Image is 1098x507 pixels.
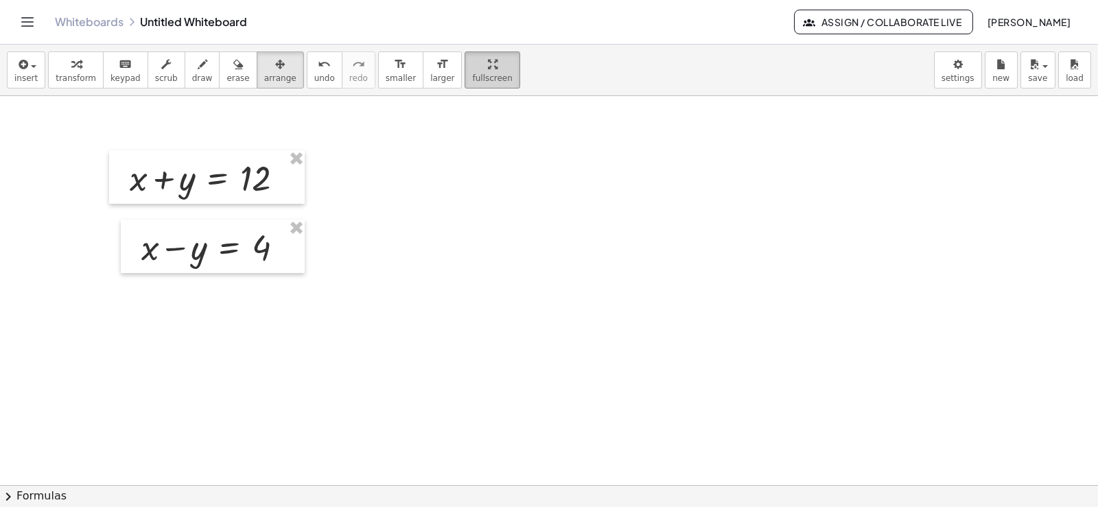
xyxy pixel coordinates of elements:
[1066,73,1084,83] span: load
[48,51,104,89] button: transform
[806,16,961,28] span: Assign / Collaborate Live
[110,73,141,83] span: keypad
[318,56,331,73] i: undo
[1020,51,1055,89] button: save
[378,51,423,89] button: format_sizesmaller
[219,51,257,89] button: erase
[436,56,449,73] i: format_size
[1028,73,1047,83] span: save
[7,51,45,89] button: insert
[314,73,335,83] span: undo
[16,11,38,33] button: Toggle navigation
[386,73,416,83] span: smaller
[794,10,973,34] button: Assign / Collaborate Live
[103,51,148,89] button: keyboardkeypad
[56,73,96,83] span: transform
[430,73,454,83] span: larger
[349,73,368,83] span: redo
[976,10,1082,34] button: [PERSON_NAME]
[1058,51,1091,89] button: load
[14,73,38,83] span: insert
[264,73,296,83] span: arrange
[192,73,213,83] span: draw
[307,51,342,89] button: undoundo
[148,51,185,89] button: scrub
[155,73,178,83] span: scrub
[472,73,512,83] span: fullscreen
[987,16,1071,28] span: [PERSON_NAME]
[257,51,304,89] button: arrange
[934,51,982,89] button: settings
[119,56,132,73] i: keyboard
[992,73,1009,83] span: new
[985,51,1018,89] button: new
[352,56,365,73] i: redo
[423,51,462,89] button: format_sizelarger
[465,51,519,89] button: fullscreen
[342,51,375,89] button: redoredo
[394,56,407,73] i: format_size
[185,51,220,89] button: draw
[55,15,124,29] a: Whiteboards
[226,73,249,83] span: erase
[942,73,974,83] span: settings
